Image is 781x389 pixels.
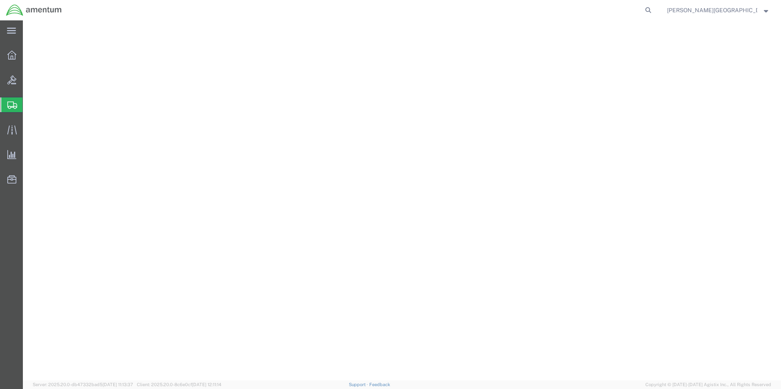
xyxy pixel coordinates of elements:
span: [DATE] 12:11:14 [192,382,221,387]
iframe: FS Legacy Container [23,20,781,380]
span: ROMAN TRUJILLO [667,6,757,15]
button: [PERSON_NAME][GEOGRAPHIC_DATA] [667,5,770,15]
img: logo [6,4,62,16]
span: [DATE] 11:13:37 [103,382,133,387]
span: Copyright © [DATE]-[DATE] Agistix Inc., All Rights Reserved [645,381,771,388]
a: Support [349,382,369,387]
span: Server: 2025.20.0-db47332bad5 [33,382,133,387]
a: Feedback [369,382,390,387]
span: Client: 2025.20.0-8c6e0cf [137,382,221,387]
